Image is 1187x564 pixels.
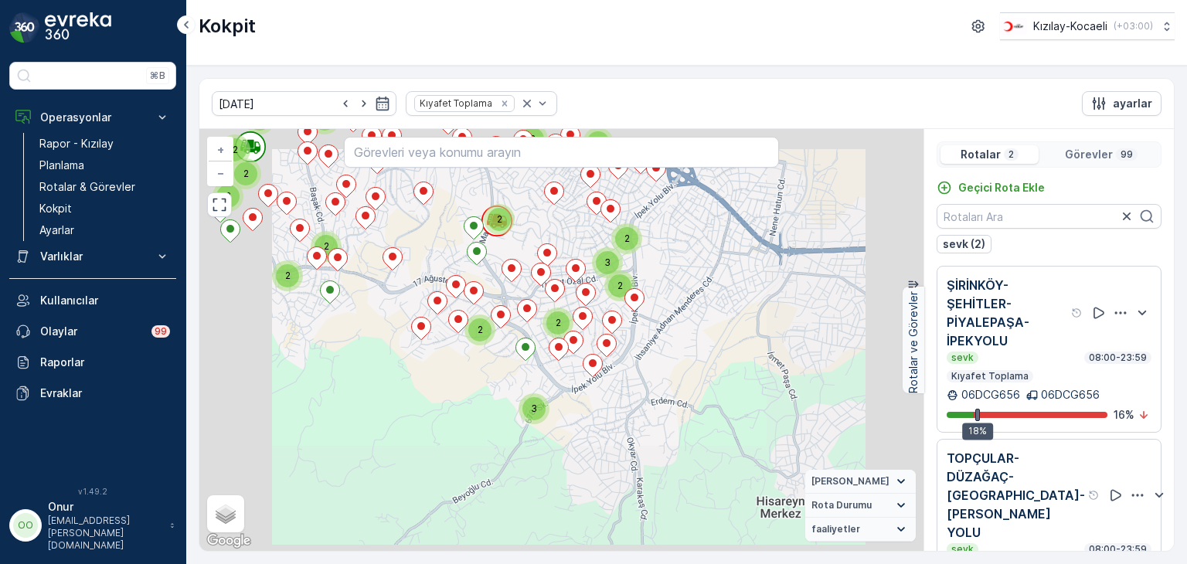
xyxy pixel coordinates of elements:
div: 2 [230,158,261,189]
div: 3 [519,393,549,424]
div: 18% [962,423,993,440]
img: logo [9,12,40,43]
span: + [217,143,224,156]
a: Kokpit [33,198,176,219]
p: 08:00-23:59 [1087,352,1148,364]
p: Kokpit [199,14,256,39]
span: faaliyetler [811,523,860,535]
p: 06DCG656 [1041,387,1100,403]
a: Bu bölgeyi Google Haritalar'da açın (yeni pencerede açılır) [203,531,254,551]
p: 08:00-23:59 [1087,543,1148,556]
summary: faaliyetler [805,518,916,542]
span: 2 [497,213,502,225]
p: ⌘B [150,70,165,82]
p: 06DCG656 [961,387,1020,403]
div: 2 [219,134,250,165]
p: ayarlar [1113,96,1152,111]
p: Görevler [1065,147,1113,162]
p: ( +03:00 ) [1114,20,1153,32]
p: Ayarlar [39,223,74,238]
a: Evraklar [9,378,176,409]
div: 2 [272,260,303,291]
p: Raporlar [40,355,170,370]
button: OOOnur[EMAIL_ADDRESS][PERSON_NAME][DOMAIN_NAME] [9,499,176,552]
div: 2 [484,204,515,235]
p: Planlama [39,158,84,173]
p: Rotalar [961,147,1001,162]
div: Kıyafet Toplama [415,96,495,110]
p: sevk (2) [943,236,985,252]
div: OO [13,513,38,538]
span: 2 [324,240,329,252]
a: Rotalar & Görevler [33,176,176,198]
p: Onur [48,499,162,515]
p: Rotalar & Görevler [39,179,135,195]
a: Geçici Rota Ekle [937,180,1045,195]
p: Kullanıcılar [40,293,170,308]
span: [PERSON_NAME] [811,475,889,488]
div: 2 [311,231,342,262]
span: 2 [233,144,238,155]
div: Remove Kıyafet Toplama [496,97,513,110]
div: Yardım Araç İkonu [1088,489,1100,501]
div: Yardım Araç İkonu [1071,307,1083,319]
p: Evraklar [40,386,170,401]
p: Varlıklar [40,249,145,264]
p: 16 % [1114,407,1134,423]
span: v 1.49.2 [9,487,176,496]
p: 2 [1007,148,1015,161]
input: Rotaları Ara [937,204,1161,229]
p: 99 [1119,148,1134,161]
summary: [PERSON_NAME] [805,470,916,494]
a: Yakınlaştır [209,138,232,161]
span: 2 [285,270,291,281]
button: Kızılay-Kocaeli(+03:00) [1000,12,1175,40]
p: Operasyonlar [40,110,145,125]
p: [EMAIL_ADDRESS][PERSON_NAME][DOMAIN_NAME] [48,515,162,552]
p: 99 [155,325,167,338]
a: Olaylar99 [9,316,176,347]
span: 2 [624,233,630,244]
span: Rota Durumu [811,499,872,511]
p: sevk [950,543,975,556]
p: Rotalar ve Görevler [906,291,921,393]
div: 2 [542,307,573,338]
button: Operasyonlar [9,102,176,133]
span: 3 [531,403,537,414]
span: − [217,166,225,179]
img: Google [203,531,254,551]
span: 2 [617,280,623,291]
a: Planlama [33,155,176,176]
div: 3 [592,247,623,278]
button: ayarlar [1082,91,1161,116]
span: 3 [604,257,611,268]
a: Kullanıcılar [9,285,176,316]
img: k%C4%B1z%C4%B1lay_0jL9uU1.png [1000,18,1027,35]
p: Rapor - Kızılay [39,136,114,151]
p: Kızılay-Kocaeli [1033,19,1107,34]
img: logo_dark-DEwI_e13.png [45,12,111,43]
button: sevk (2) [937,235,991,253]
a: Rapor - Kızılay [33,133,176,155]
span: 2 [478,324,483,335]
summary: Rota Durumu [805,494,916,518]
button: Varlıklar [9,241,176,272]
span: 2 [556,317,561,328]
input: Görevleri veya konumu arayın [344,137,778,168]
p: Olaylar [40,324,142,339]
a: Ayarlar [33,219,176,241]
p: Kıyafet Toplama [950,370,1030,382]
a: Raporlar [9,347,176,378]
p: Kokpit [39,201,72,216]
a: Uzaklaştır [209,161,232,185]
div: 2 [604,270,635,301]
span: 2 [226,190,231,202]
div: 2 [464,314,495,345]
p: sevk [950,352,975,364]
p: Geçici Rota Ekle [958,180,1045,195]
input: dd/mm/yyyy [212,91,396,116]
a: Layers [209,497,243,531]
p: ŞİRİNKÖY-ŞEHİTLER-PİYALEPAŞA-İPEKYOLU [947,276,1068,350]
span: 2 [243,168,249,179]
p: TOPÇULAR-DÜZAĞAÇ-[GEOGRAPHIC_DATA]-[PERSON_NAME] YOLU [947,449,1085,542]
